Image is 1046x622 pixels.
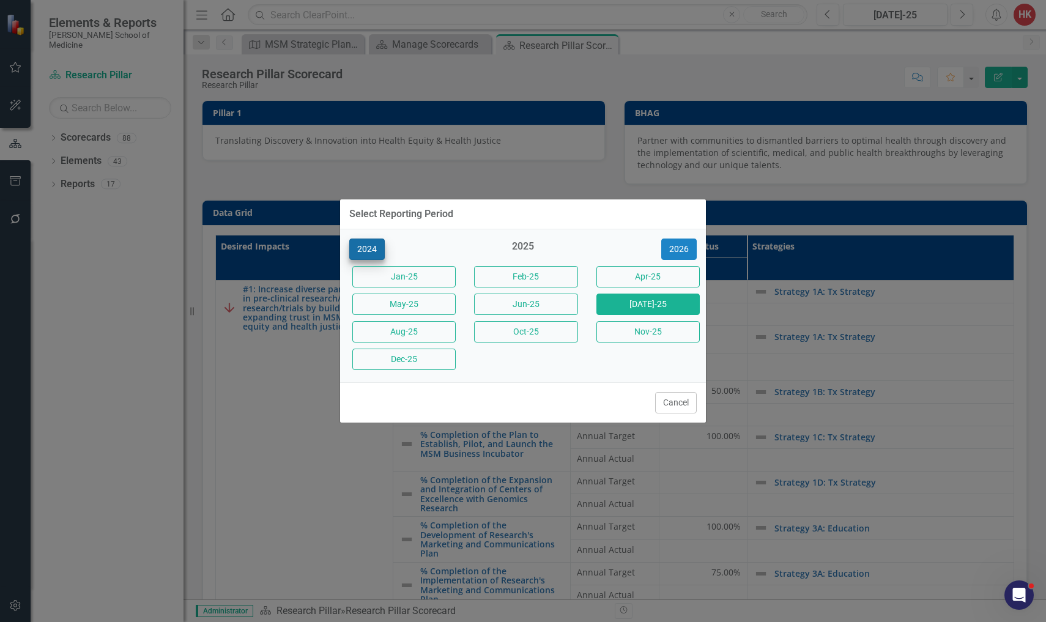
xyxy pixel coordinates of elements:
[661,239,697,260] button: 2026
[474,266,577,287] button: Feb-25
[1004,580,1034,610] iframe: Intercom live chat
[655,392,697,413] button: Cancel
[596,321,700,342] button: Nov-25
[471,240,574,260] div: 2025
[349,239,385,260] button: 2024
[352,294,456,315] button: May-25
[474,294,577,315] button: Jun-25
[596,266,700,287] button: Apr-25
[349,209,453,220] div: Select Reporting Period
[474,321,577,342] button: Oct-25
[352,349,456,370] button: Dec-25
[352,321,456,342] button: Aug-25
[596,294,700,315] button: [DATE]-25
[352,266,456,287] button: Jan-25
